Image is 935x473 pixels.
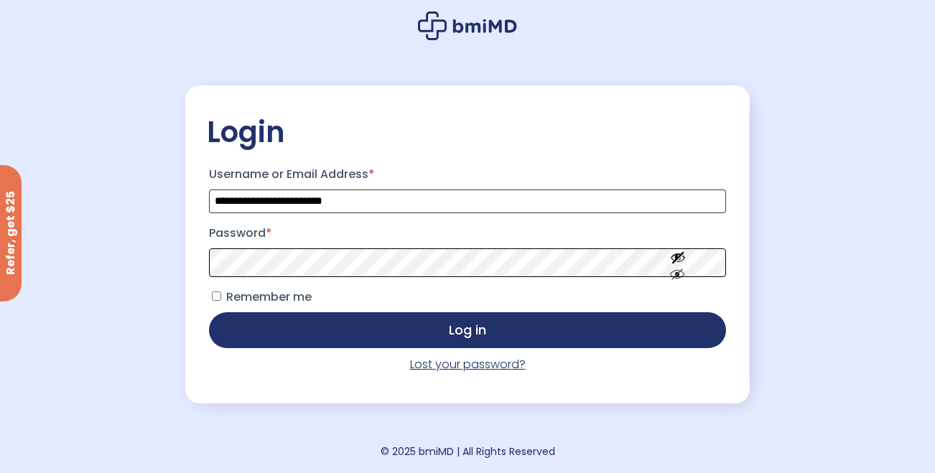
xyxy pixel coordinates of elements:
[638,238,718,287] button: Show password
[209,222,726,245] label: Password
[410,356,526,373] a: Lost your password?
[381,441,555,462] div: © 2025 bmiMD | All Rights Reserved
[226,289,312,305] span: Remember me
[207,114,728,150] h2: Login
[209,163,726,186] label: Username or Email Address
[212,291,221,301] input: Remember me
[209,312,726,348] button: Log in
